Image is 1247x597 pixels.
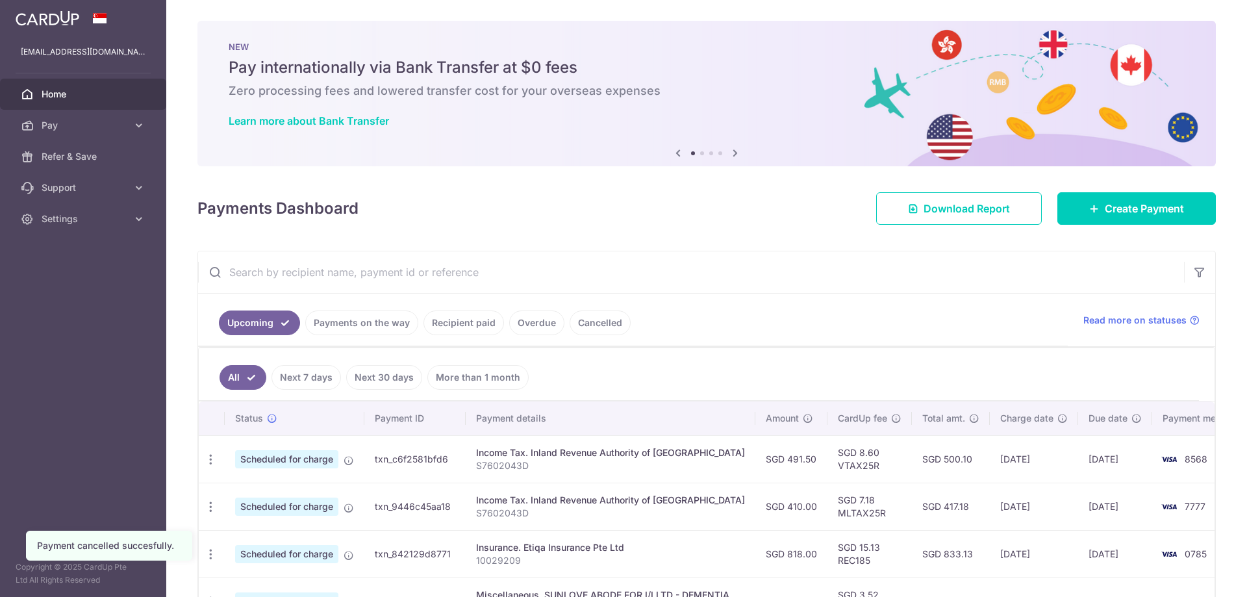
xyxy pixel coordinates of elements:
input: Search by recipient name, payment id or reference [198,251,1184,293]
span: Home [42,88,127,101]
div: Insurance. Etiqa Insurance Pte Ltd [476,541,745,554]
td: SGD 818.00 [755,530,827,578]
span: Refer & Save [42,150,127,163]
td: [DATE] [1078,530,1152,578]
h5: Pay internationally via Bank Transfer at $0 fees [229,57,1185,78]
h4: Payments Dashboard [197,197,359,220]
span: Charge date [1000,412,1053,425]
a: More than 1 month [427,365,529,390]
td: SGD 417.18 [912,483,990,530]
div: Income Tax. Inland Revenue Authority of [GEOGRAPHIC_DATA] [476,446,745,459]
a: Cancelled [570,311,631,335]
span: Settings [42,212,127,225]
p: NEW [229,42,1185,52]
iframe: Opens a widget where you can find more information [1164,558,1234,591]
td: [DATE] [1078,483,1152,530]
td: [DATE] [990,530,1078,578]
span: Scheduled for charge [235,498,338,516]
span: Scheduled for charge [235,545,338,563]
span: Amount [766,412,799,425]
th: Payment ID [364,401,466,435]
span: 7777 [1185,501,1205,512]
span: Scheduled for charge [235,450,338,468]
p: S7602043D [476,459,745,472]
a: Payments on the way [305,311,418,335]
td: SGD 15.13 REC185 [827,530,912,578]
span: 8568 [1185,453,1207,464]
p: [EMAIL_ADDRESS][DOMAIN_NAME] [21,45,145,58]
img: Bank Card [1156,499,1182,514]
a: Upcoming [219,311,300,335]
span: 0785 [1185,548,1207,559]
td: SGD 7.18 MLTAX25R [827,483,912,530]
span: Read more on statuses [1083,314,1187,327]
div: Payment cancelled succesfully. [37,539,181,552]
h6: Zero processing fees and lowered transfer cost for your overseas expenses [229,83,1185,99]
span: Pay [42,119,127,132]
td: SGD 8.60 VTAX25R [827,435,912,483]
td: [DATE] [990,435,1078,483]
p: S7602043D [476,507,745,520]
a: Learn more about Bank Transfer [229,114,389,127]
div: Income Tax. Inland Revenue Authority of [GEOGRAPHIC_DATA] [476,494,745,507]
span: Status [235,412,263,425]
td: [DATE] [990,483,1078,530]
td: [DATE] [1078,435,1152,483]
span: Total amt. [922,412,965,425]
span: CardUp fee [838,412,887,425]
th: Payment details [466,401,755,435]
img: Bank Card [1156,451,1182,467]
span: Download Report [924,201,1010,216]
a: Next 7 days [271,365,341,390]
td: SGD 491.50 [755,435,827,483]
td: txn_9446c45aa18 [364,483,466,530]
a: Download Report [876,192,1042,225]
img: Bank transfer banner [197,21,1216,166]
p: 10029209 [476,554,745,567]
a: Overdue [509,311,564,335]
td: SGD 410.00 [755,483,827,530]
span: Support [42,181,127,194]
a: All [220,365,266,390]
a: Recipient paid [423,311,504,335]
td: SGD 833.13 [912,530,990,578]
img: CardUp [16,10,79,26]
a: Read more on statuses [1083,314,1200,327]
img: Bank Card [1156,546,1182,562]
a: Next 30 days [346,365,422,390]
a: Create Payment [1057,192,1216,225]
span: Due date [1089,412,1127,425]
td: txn_c6f2581bfd6 [364,435,466,483]
span: Create Payment [1105,201,1184,216]
td: SGD 500.10 [912,435,990,483]
td: txn_842129d8771 [364,530,466,578]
